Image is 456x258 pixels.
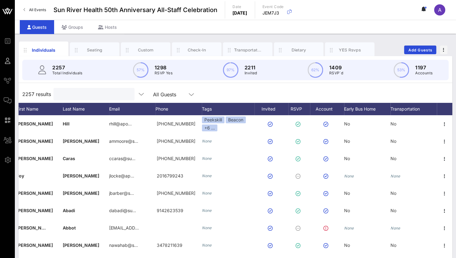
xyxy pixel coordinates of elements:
[344,156,350,161] span: No
[329,64,343,71] p: 1409
[149,88,199,100] div: All Guests
[344,226,354,230] i: None
[109,225,184,230] span: [EMAIL_ADDRESS][DOMAIN_NAME]
[157,138,195,144] span: +18457629158
[390,121,396,126] span: No
[415,70,433,76] p: Accounts
[344,243,350,248] span: No
[344,174,354,178] i: None
[344,138,350,144] span: No
[153,92,176,97] div: All Guests
[157,173,183,178] span: 2016799243
[157,121,195,126] span: +19172445351
[262,10,284,16] p: JEM7J3
[390,156,396,161] span: No
[202,225,212,230] i: None
[234,47,262,53] div: Transportation
[390,208,396,213] span: No
[408,48,433,52] span: Add Guests
[91,20,124,34] div: Hosts
[52,70,83,76] p: Total Individuals
[344,208,350,213] span: No
[390,103,437,115] div: Transportation
[16,103,63,115] div: First Name
[202,156,212,161] i: None
[81,47,109,53] div: Seating
[109,115,132,133] p: rhill@apo…
[29,7,46,12] span: All Events
[202,139,212,143] i: None
[63,103,109,115] div: Last Name
[202,243,212,247] i: None
[20,20,54,34] div: Guests
[53,5,217,15] span: Sun River Health 50th Anniversary All-Staff Celebration
[63,138,99,144] span: [PERSON_NAME]
[202,103,254,115] div: Tags
[390,138,396,144] span: No
[262,4,284,10] p: Event Code
[16,138,53,144] span: [PERSON_NAME]
[63,156,75,161] span: Caras
[183,47,211,53] div: Check-In
[226,116,246,123] div: Beacon
[390,190,396,196] span: No
[109,103,156,115] div: Email
[202,173,212,178] i: None
[63,225,76,230] span: Abbot
[109,237,138,254] p: nawahab@s…
[52,64,83,71] p: 2257
[232,4,247,10] p: Date
[54,20,91,34] div: Groups
[390,174,400,178] i: None
[245,70,257,76] p: Invited
[232,10,247,16] p: [DATE]
[16,208,53,213] span: [PERSON_NAME]
[16,243,53,248] span: [PERSON_NAME]
[245,64,257,71] p: 2211
[202,191,212,195] i: None
[344,190,350,196] span: No
[434,4,445,15] div: A
[390,226,400,230] i: None
[155,70,173,76] p: RSVP Yes
[404,46,436,54] button: Add Guests
[390,243,396,248] span: No
[109,150,135,167] p: ccaras@su…
[16,190,53,196] span: [PERSON_NAME]
[344,121,350,126] span: No
[16,121,53,126] span: [PERSON_NAME]
[132,47,160,53] div: Custom
[109,202,136,219] p: dabadi@su…
[329,70,343,76] p: RSVP`d
[415,64,433,71] p: 1197
[109,185,134,202] p: jbarber@s…
[202,116,224,123] div: Peekskill
[202,208,212,213] i: None
[16,173,24,178] span: Joy
[63,208,75,213] span: Abadi
[285,47,313,53] div: Dietary
[438,7,441,13] span: A
[288,103,310,115] div: RSVP
[63,243,99,248] span: [PERSON_NAME]
[155,64,173,71] p: 1298
[22,90,51,98] span: 2257 results
[63,190,99,196] span: [PERSON_NAME]
[254,103,288,115] div: Invited
[20,5,50,15] a: All Events
[310,103,344,115] div: Account
[156,103,202,115] div: Phone
[30,47,58,53] div: Individuals
[157,156,195,161] span: +18455701917
[157,190,195,196] span: 607-437-0421
[109,133,138,150] p: ammoore@s…
[157,208,183,213] span: 9142623539
[109,167,134,185] p: jlocke@ap…
[157,243,182,248] span: 3478211639
[336,47,364,53] div: YES Rsvps
[63,121,70,126] span: Hill
[202,125,217,131] div: +6 ...
[344,103,390,115] div: Early Bus Home
[63,173,99,178] span: [PERSON_NAME]
[16,156,53,161] span: [PERSON_NAME]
